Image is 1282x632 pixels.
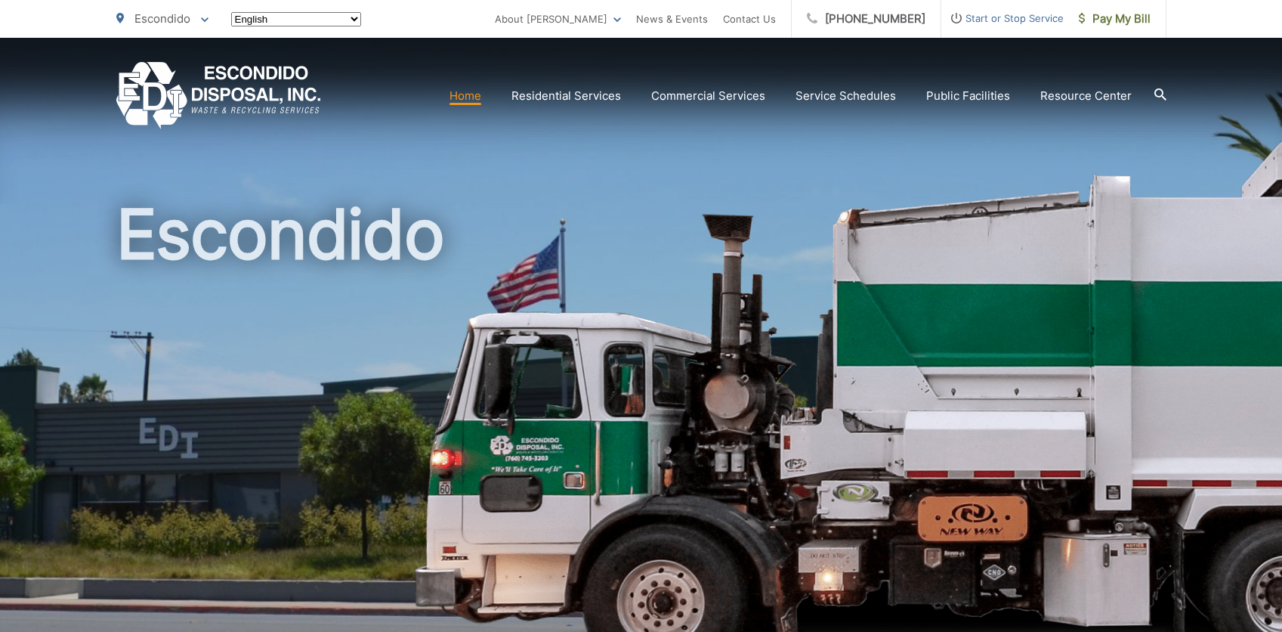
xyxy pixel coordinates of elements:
[116,62,321,129] a: EDCD logo. Return to the homepage.
[231,12,361,26] select: Select a language
[795,87,896,105] a: Service Schedules
[636,10,708,28] a: News & Events
[495,10,621,28] a: About [PERSON_NAME]
[1079,10,1151,28] span: Pay My Bill
[1040,87,1132,105] a: Resource Center
[449,87,481,105] a: Home
[511,87,621,105] a: Residential Services
[723,10,776,28] a: Contact Us
[926,87,1010,105] a: Public Facilities
[134,11,190,26] span: Escondido
[651,87,765,105] a: Commercial Services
